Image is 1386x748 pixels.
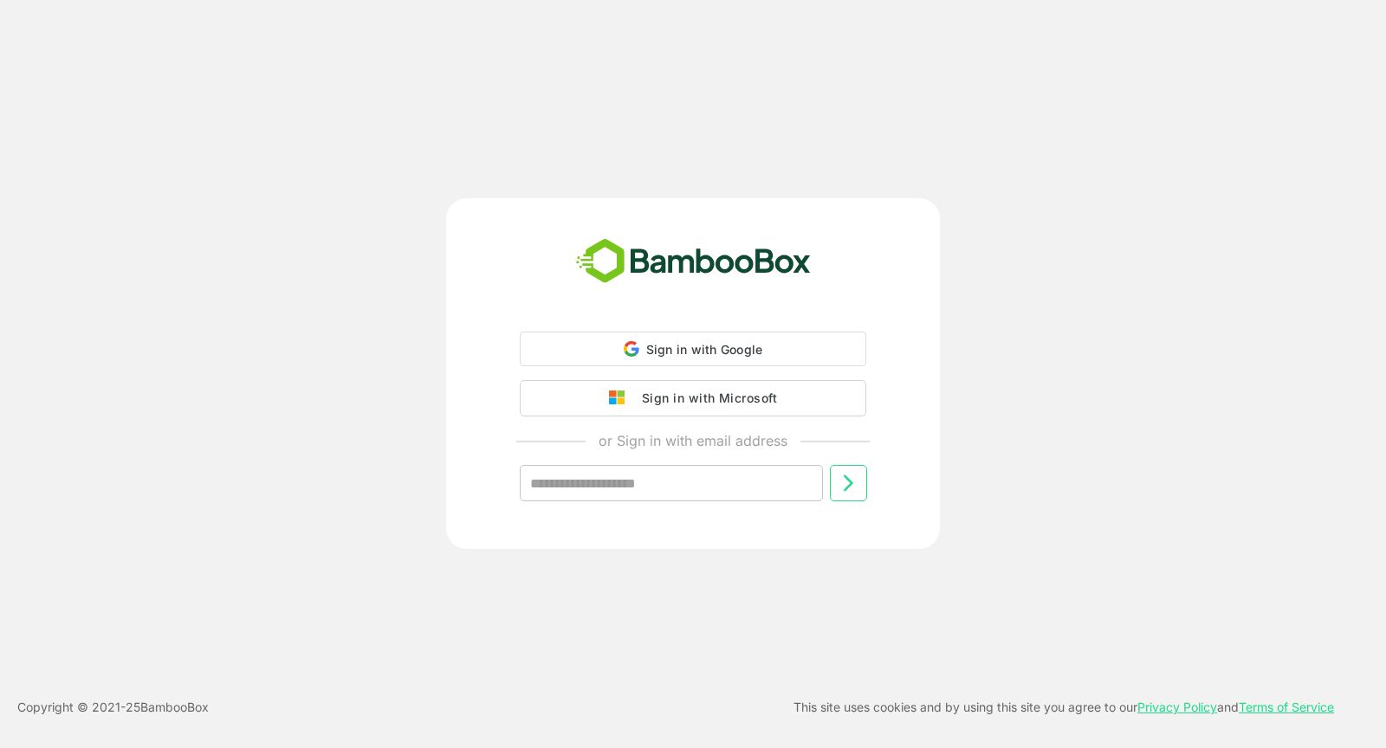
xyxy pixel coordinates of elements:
[793,697,1334,718] p: This site uses cookies and by using this site you agree to our and
[633,387,777,409] div: Sign in with Microsoft
[520,380,866,416] button: Sign in with Microsoft
[17,697,209,718] p: Copyright © 2021- 25 BambooBox
[599,430,787,451] p: or Sign in with email address
[520,332,866,366] div: Sign in with Google
[1239,700,1334,714] a: Terms of Service
[609,390,633,406] img: google
[1137,700,1217,714] a: Privacy Policy
[646,342,763,357] span: Sign in with Google
[567,233,820,290] img: bamboobox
